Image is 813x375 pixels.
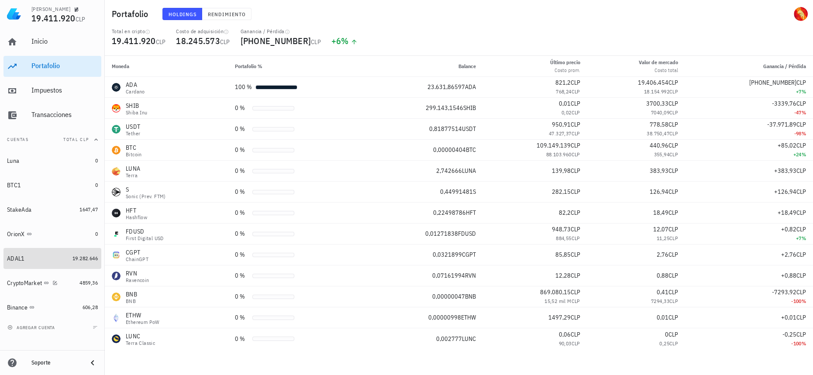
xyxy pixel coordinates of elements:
[31,37,98,45] div: Inicio
[31,6,70,13] div: [PERSON_NAME]
[235,103,249,113] div: 0 %
[126,269,149,278] div: RVN
[126,227,164,236] div: FDUSD
[7,7,21,21] img: LedgiFi
[436,335,462,343] span: 0,002777
[802,298,806,304] span: %
[763,63,806,69] span: Ganancia / Pérdida
[95,182,98,188] span: 0
[650,188,668,196] span: 126,94
[692,129,806,138] div: -98
[668,288,678,296] span: CLP
[774,188,796,196] span: +126,94
[433,209,466,217] span: 0,22498786
[112,7,152,21] h1: Portafolio
[796,188,806,196] span: CLP
[669,235,678,241] span: CLP
[31,86,98,94] div: Impuestos
[550,66,580,74] div: Costo prom.
[465,83,476,91] span: ADA
[669,88,678,95] span: CLP
[639,66,678,74] div: Costo total
[546,151,572,158] span: 88.103.960
[767,120,796,128] span: -37.971,89
[331,37,358,45] div: +6
[126,173,140,178] div: Terra
[7,182,21,189] div: BTC1
[126,320,160,325] div: Ethereum PoW
[802,340,806,347] span: %
[556,88,571,95] span: 768,24
[7,279,42,287] div: CryptoMarket
[429,125,462,133] span: 0,81877514
[537,141,571,149] span: 109.149.139
[235,229,249,238] div: 0 %
[668,225,678,233] span: CLP
[3,224,101,244] a: OrionX 0
[668,188,678,196] span: CLP
[550,58,580,66] div: Último precio
[668,251,678,258] span: CLP
[782,330,796,338] span: -0,25
[126,278,149,283] div: Ravencoin
[571,330,580,338] span: CLP
[692,339,806,348] div: -100
[112,272,121,280] div: RVN-icon
[668,167,678,175] span: CLP
[650,141,668,149] span: 440,96
[802,88,806,95] span: %
[235,124,249,134] div: 0 %
[665,330,668,338] span: 0
[440,188,473,196] span: 0,44991481
[651,298,669,304] span: 7294,33
[796,225,806,233] span: CLP
[235,166,249,175] div: 0 %
[669,340,678,347] span: CLP
[552,167,571,175] span: 139,98
[235,292,249,301] div: 0 %
[235,250,249,259] div: 0 %
[802,235,806,241] span: %
[126,206,147,215] div: HFT
[126,152,142,157] div: Bitcoin
[31,62,98,70] div: Portafolio
[126,110,148,115] div: Shiba Inu
[462,125,476,133] span: USDT
[657,235,669,241] span: 11,25
[562,109,572,116] span: 0,02
[7,157,19,165] div: Luna
[749,79,796,86] span: [PHONE_NUMBER]
[651,109,669,116] span: 7040,09
[3,56,101,77] a: Portafolio
[7,255,24,262] div: ADAL1
[571,209,580,217] span: CLP
[168,11,197,17] span: Holdings
[772,100,796,107] span: -3339,76
[72,255,98,261] span: 19.282.646
[571,313,580,321] span: CLP
[462,167,476,175] span: LUNA
[466,146,476,154] span: BTC
[653,225,668,233] span: 12,07
[126,290,137,299] div: BNB
[432,272,465,279] span: 0,07161994
[341,35,348,47] span: %
[31,359,80,366] div: Soporte
[571,251,580,258] span: CLP
[552,188,571,196] span: 282,15
[796,167,806,175] span: CLP
[458,230,476,237] span: FDUSD
[83,304,98,310] span: 606,28
[668,330,678,338] span: CLP
[436,167,462,175] span: 2,742666
[781,272,796,279] span: +0,88
[162,8,203,20] button: Holdings
[572,88,580,95] span: CLP
[796,100,806,107] span: CLP
[465,292,476,300] span: BNB
[176,28,230,35] div: Costo de adquisición
[572,340,580,347] span: CLP
[540,288,571,296] span: 869.080,15
[774,167,796,175] span: +383,93
[544,298,571,304] span: 15,52 mil M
